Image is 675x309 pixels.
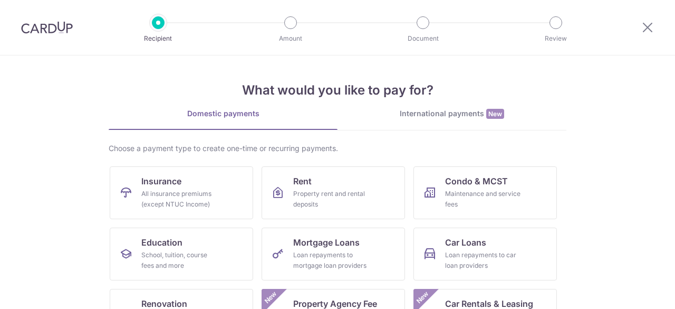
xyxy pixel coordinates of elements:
a: Mortgage LoansLoan repayments to mortgage loan providers [262,228,405,280]
div: International payments [337,108,566,119]
span: Rent [293,175,312,188]
span: Mortgage Loans [293,236,360,249]
a: Condo & MCSTMaintenance and service fees [413,166,557,219]
p: Amount [252,33,330,44]
div: School, tuition, course fees and more [141,250,217,271]
span: Education [141,236,182,249]
span: Condo & MCST [445,175,508,188]
a: Car LoansLoan repayments to car loan providers [413,228,557,280]
p: Recipient [119,33,197,44]
div: Property rent and rental deposits [293,189,369,210]
p: Document [384,33,462,44]
h4: What would you like to pay for? [109,81,566,100]
a: RentProperty rent and rental deposits [262,166,405,219]
div: Choose a payment type to create one-time or recurring payments. [109,143,566,154]
div: Maintenance and service fees [445,189,521,210]
p: Review [517,33,595,44]
span: New [262,289,279,306]
iframe: Opens a widget where you can find more information [607,277,664,304]
span: Insurance [141,175,181,188]
div: Domestic payments [109,108,337,119]
span: New [414,289,431,306]
a: EducationSchool, tuition, course fees and more [110,228,253,280]
div: Loan repayments to mortgage loan providers [293,250,369,271]
div: Loan repayments to car loan providers [445,250,521,271]
img: CardUp [21,21,73,34]
span: New [486,109,504,119]
span: Car Loans [445,236,486,249]
div: All insurance premiums (except NTUC Income) [141,189,217,210]
a: InsuranceAll insurance premiums (except NTUC Income) [110,166,253,219]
